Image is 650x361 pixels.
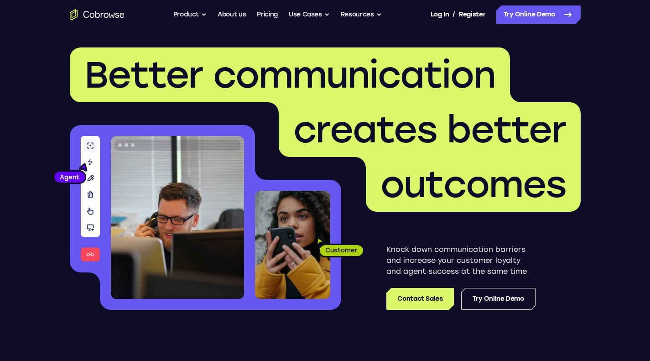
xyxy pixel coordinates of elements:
button: Product [173,5,207,24]
a: Pricing [257,5,278,24]
button: Resources [341,5,382,24]
a: Log In [431,5,449,24]
p: Knock down communication barriers and increase your customer loyalty and agent success at the sam... [386,244,536,277]
span: Better communication [84,53,495,97]
a: Contact Sales [386,288,453,310]
button: Use Cases [289,5,330,24]
a: Register [459,5,485,24]
span: creates better [293,108,566,152]
a: Go to the home page [70,9,125,20]
a: About us [218,5,246,24]
img: A customer holding their phone [255,191,330,299]
img: A customer support agent talking on the phone [111,136,244,299]
span: / [452,9,455,20]
span: outcomes [380,162,566,206]
a: Try Online Demo [496,5,581,24]
a: Try Online Demo [461,288,536,310]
